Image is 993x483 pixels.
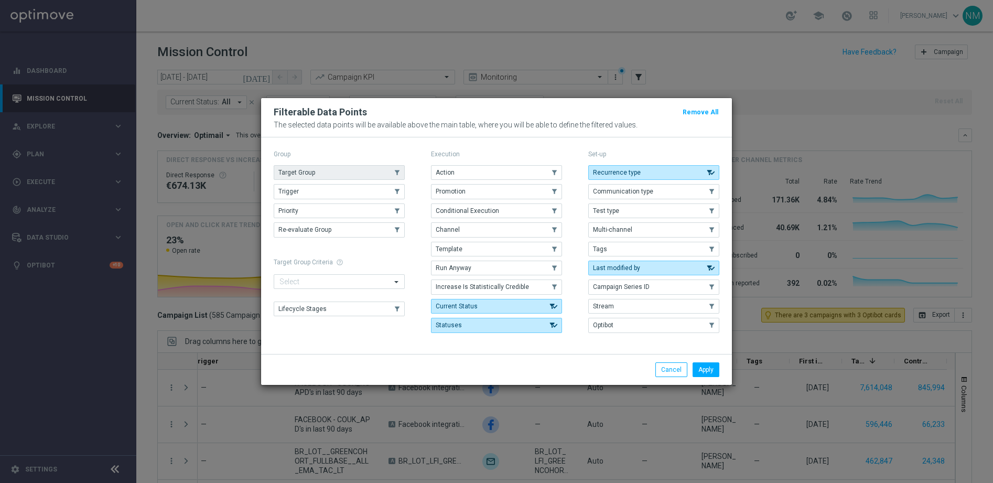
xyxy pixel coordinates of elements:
p: Set-up [588,150,719,158]
span: Trigger [278,188,299,195]
span: Communication type [593,188,653,195]
button: Increase Is Statistically Credible [431,280,562,294]
button: Apply [693,362,719,377]
p: The selected data points will be available above the main table, where you will be able to define... [274,121,719,129]
span: Current Status [436,303,478,310]
button: Test type [588,203,719,218]
button: Target Group [274,165,405,180]
span: Optibot [593,321,613,329]
button: Trigger [274,184,405,199]
span: Action [436,169,455,176]
span: Increase Is Statistically Credible [436,283,529,291]
span: Template [436,245,462,253]
span: Last modified by [593,264,640,272]
span: Multi-channel [593,226,632,233]
button: Channel [431,222,562,237]
span: Lifecycle Stages [278,305,327,313]
span: Priority [278,207,298,214]
button: Current Status [431,299,562,314]
button: Communication type [588,184,719,199]
button: Recurrence type [588,165,719,180]
span: Run Anyway [436,264,471,272]
span: Promotion [436,188,466,195]
button: Stream [588,299,719,314]
span: Statuses [436,321,462,329]
button: Multi-channel [588,222,719,237]
button: Last modified by [588,261,719,275]
span: Re-evaluate Group [278,226,331,233]
button: Template [431,242,562,256]
span: Target Group [278,169,315,176]
button: Re-evaluate Group [274,222,405,237]
span: Conditional Execution [436,207,499,214]
button: Action [431,165,562,180]
span: Recurrence type [593,169,641,176]
button: Statuses [431,318,562,332]
span: Channel [436,226,460,233]
button: Lifecycle Stages [274,302,405,316]
span: Tags [593,245,607,253]
h1: Target Group Criteria [274,259,405,266]
span: Test type [593,207,619,214]
span: help_outline [336,259,343,266]
button: Cancel [655,362,687,377]
span: Stream [593,303,614,310]
h2: Filterable Data Points [274,106,367,119]
span: Campaign Series ID [593,283,650,291]
button: Run Anyway [431,261,562,275]
button: Campaign Series ID [588,280,719,294]
button: Promotion [431,184,562,199]
button: Conditional Execution [431,203,562,218]
p: Group [274,150,405,158]
button: Optibot [588,318,719,332]
button: Priority [274,203,405,218]
button: Remove All [682,106,719,118]
button: Tags [588,242,719,256]
p: Execution [431,150,562,158]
